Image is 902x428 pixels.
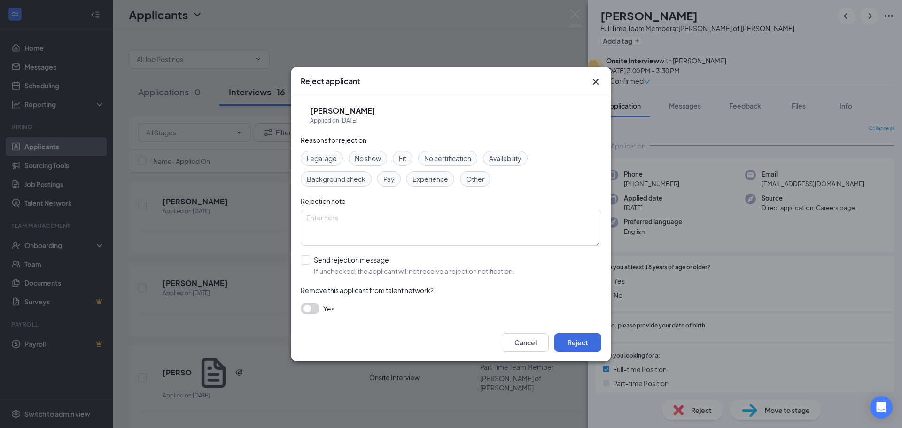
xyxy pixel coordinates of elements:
span: Other [466,174,484,184]
div: Open Intercom Messenger [870,396,893,419]
span: Availability [489,153,521,163]
h3: Reject applicant [301,76,360,86]
button: Close [590,76,601,87]
span: Yes [323,303,334,314]
span: Fit [399,153,406,163]
h5: [PERSON_NAME] [310,106,375,116]
span: Reasons for rejection [301,136,366,144]
span: No show [355,153,381,163]
button: Cancel [502,333,549,352]
span: Remove this applicant from talent network? [301,286,434,295]
svg: Cross [590,76,601,87]
span: No certification [424,153,471,163]
span: Pay [383,174,395,184]
div: Applied on [DATE] [310,116,375,125]
span: Background check [307,174,365,184]
span: Rejection note [301,197,346,205]
button: Reject [554,333,601,352]
span: Experience [412,174,448,184]
span: Legal age [307,153,337,163]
